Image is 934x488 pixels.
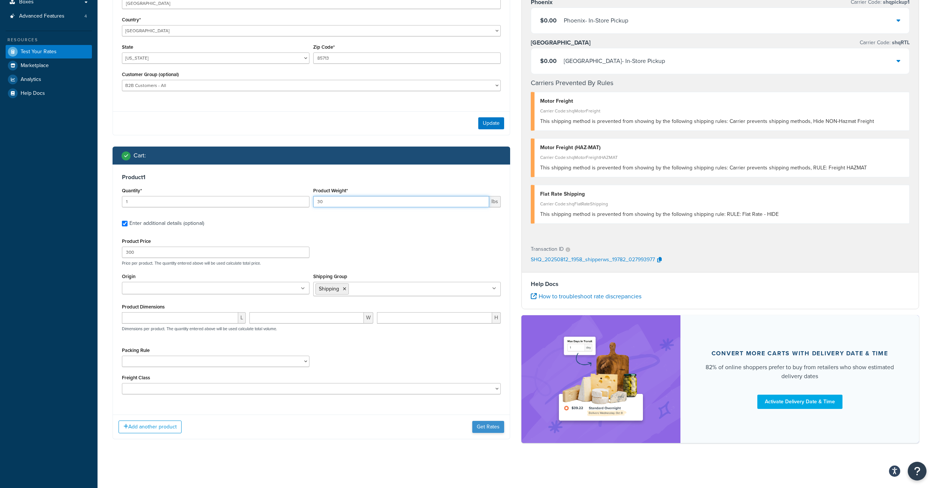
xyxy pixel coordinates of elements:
[313,188,348,193] label: Product Weight*
[540,164,867,172] span: This shipping method is prevented from showing by the following shipping rules: Carrier prevents ...
[540,210,779,218] span: This shipping method is prevented from showing by the following shipping rule: RULE: Flat Rate - ...
[84,13,87,19] span: 4
[122,17,141,22] label: Country*
[122,44,133,50] label: State
[6,37,92,43] div: Resources
[540,189,904,199] div: Flat Rate Shipping
[6,73,92,86] a: Analytics
[313,44,335,50] label: Zip Code*
[540,117,874,125] span: This shipping method is prevented from showing by the following shipping rules: Carrier prevents ...
[129,218,204,229] div: Enter additional details (optional)
[712,350,888,357] div: Convert more carts with delivery date & time
[134,152,146,159] h2: Cart :
[540,152,904,163] div: Carrier Code: shqMotorFreightHAZMAT
[564,15,628,26] div: Phoenix - In-Store Pickup
[6,59,92,72] a: Marketplace
[122,274,135,279] label: Origin
[122,188,142,193] label: Quantity*
[564,56,665,66] div: [GEOGRAPHIC_DATA] - In-Store Pickup
[531,292,641,301] a: How to troubleshoot rate discrepancies
[119,421,182,433] button: Add another product
[122,221,128,226] input: Enter additional details (optional)
[6,87,92,100] a: Help Docs
[531,244,564,254] p: Transaction ID
[6,9,92,23] li: Advanced Features
[122,238,151,244] label: Product Price
[122,347,150,353] label: Packing Rule
[540,16,557,25] span: $0.00
[122,304,165,310] label: Product Dimensions
[478,117,504,129] button: Update
[319,285,339,293] span: Shipping
[531,39,590,46] h3: [GEOGRAPHIC_DATA]
[120,260,503,266] p: Price per product. The quantity entered above will be used calculate total price.
[122,174,501,181] h3: Product 1
[908,462,926,481] button: Open Resource Center
[531,78,910,88] h4: Carriers Prevented By Rules
[540,96,904,106] div: Motor Freight
[122,72,179,77] label: Customer Group (optional)
[540,106,904,116] div: Carrier Code: shqMotorFreight
[313,196,489,207] input: 0.00
[120,326,277,331] p: Dimensions per product. The quantity entered above will be used calculate total volume.
[757,395,842,409] a: Activate Delivery Date & Time
[489,196,501,207] span: lbs
[472,421,504,433] button: Get Rates
[540,57,557,65] span: $0.00
[698,363,901,381] div: 82% of online shoppers prefer to buy from retailers who show estimated delivery dates
[313,274,347,279] label: Shipping Group
[554,326,648,432] img: feature-image-ddt-36eae7f7280da8017bfb280eaccd9c446f90b1fe08728e4019434db127062ab4.png
[21,90,45,97] span: Help Docs
[122,196,309,207] input: 0.0
[238,312,246,323] span: L
[540,199,904,209] div: Carrier Code: shqFlatRateShipping
[860,37,910,48] p: Carrier Code:
[890,39,910,46] span: shqRTL
[531,254,655,266] p: SHQ_20250812_1958_shipperws_19782_027993977
[540,142,904,153] div: Motor Freight (HAZ-MAT)
[492,312,501,323] span: H
[21,76,41,83] span: Analytics
[21,63,49,69] span: Marketplace
[6,9,92,23] a: Advanced Features4
[364,312,373,323] span: W
[6,45,92,58] a: Test Your Rates
[122,375,150,380] label: Freight Class
[19,13,65,19] span: Advanced Features
[21,49,57,55] span: Test Your Rates
[531,280,910,289] h4: Help Docs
